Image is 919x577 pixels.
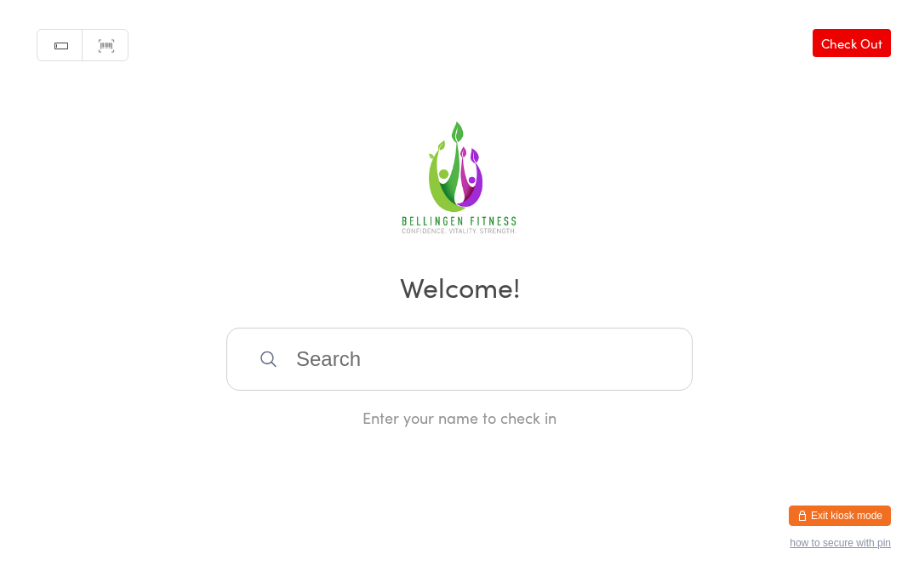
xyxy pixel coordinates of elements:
button: Exit kiosk mode [789,506,891,526]
a: Check Out [813,29,891,57]
h2: Welcome! [17,267,902,306]
input: Search [226,328,693,391]
div: Enter your name to check in [226,407,693,428]
button: how to secure with pin [790,537,891,549]
img: Bellingen Fitness [392,116,527,243]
